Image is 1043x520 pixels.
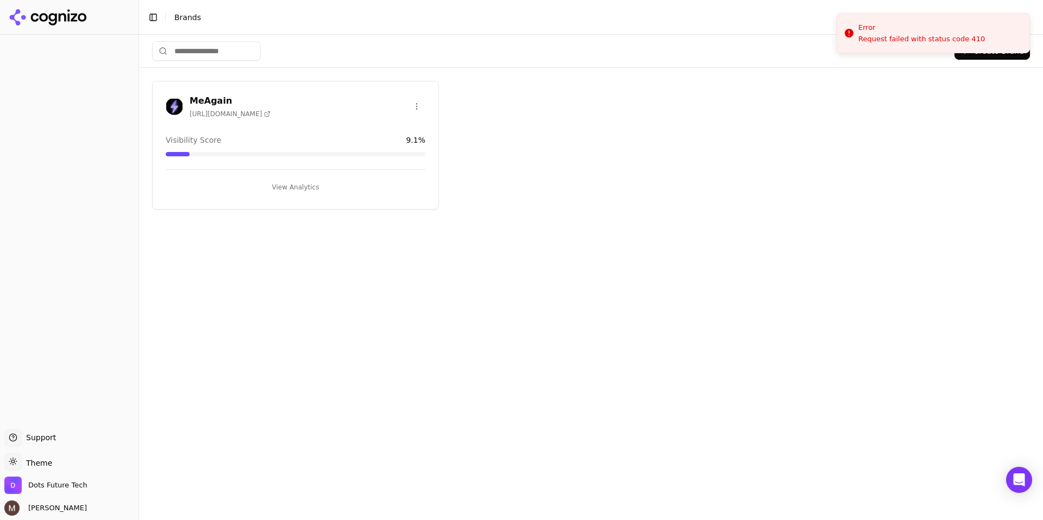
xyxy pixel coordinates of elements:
[166,179,425,196] button: View Analytics
[174,13,201,22] span: Brands
[4,477,22,494] img: Dots Future Tech
[190,110,271,118] span: [URL][DOMAIN_NAME]
[166,135,221,145] span: Visibility Score
[22,459,52,467] span: Theme
[22,432,56,443] span: Support
[858,34,985,44] div: Request failed with status code 410
[190,94,271,107] h3: MeAgain
[406,135,425,145] span: 9.1 %
[858,22,985,33] div: Error
[166,98,183,115] img: MeAgain
[1006,467,1032,493] div: Open Intercom Messenger
[24,503,87,513] span: [PERSON_NAME]
[4,500,20,516] img: Martyn Strydom
[4,477,87,494] button: Open organization switcher
[4,500,87,516] button: Open user button
[174,12,1013,23] nav: breadcrumb
[28,480,87,490] span: Dots Future Tech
